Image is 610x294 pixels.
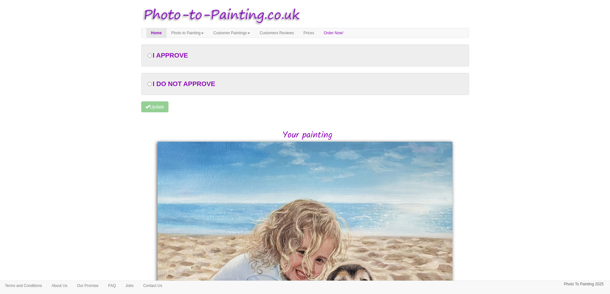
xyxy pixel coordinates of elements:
[138,281,167,290] a: Contact Us
[121,281,138,290] a: Jobs
[564,281,604,288] p: Photo To Painting 2025
[299,28,319,38] a: Prices
[153,52,188,59] span: I APPROVE
[153,80,215,87] span: I DO NOT APPROVE
[255,28,299,38] a: Customers Reviews
[146,28,167,38] a: Home
[319,28,348,38] a: Order Now!
[47,281,72,290] a: About Us
[167,28,208,38] a: Photo to Painting
[103,281,121,290] a: FAQ
[72,281,103,290] a: Our Promise
[138,3,302,28] img: Photo to Painting
[146,131,469,140] h2: Your painting
[208,28,255,38] a: Customer Paintings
